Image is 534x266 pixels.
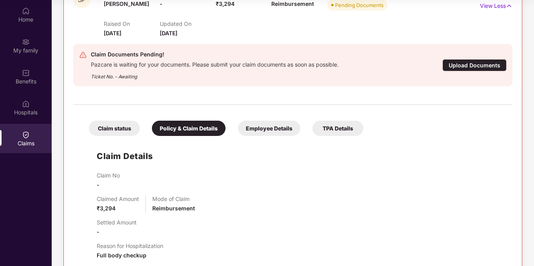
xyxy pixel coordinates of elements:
p: Claimed Amount [97,195,139,202]
span: [PERSON_NAME] [104,0,149,7]
span: Reimbursement [271,0,314,7]
span: - [97,228,99,235]
img: svg+xml;base64,PHN2ZyB4bWxucz0iaHR0cDovL3d3dy53My5vcmcvMjAwMC9zdmciIHdpZHRoPSIxNyIgaGVpZ2h0PSIxNy... [506,2,512,10]
span: Full body checkup [97,252,146,259]
img: svg+xml;base64,PHN2ZyBpZD0iSG9zcGl0YWxzIiB4bWxucz0iaHR0cDovL3d3dy53My5vcmcvMjAwMC9zdmciIHdpZHRoPS... [22,100,30,108]
p: Claim No [97,172,120,179]
img: svg+xml;base64,PHN2ZyB3aWR0aD0iMjAiIGhlaWdodD0iMjAiIHZpZXdCb3g9IjAgMCAyMCAyMCIgZmlsbD0ibm9uZSIgeG... [22,38,30,46]
span: [DATE] [160,30,177,36]
span: - [97,181,99,188]
div: Upload Documents [442,59,507,71]
div: Claim status [89,121,140,136]
div: Ticket No. - Awaiting [91,68,339,80]
span: - [160,0,162,7]
span: ₹3,294 [216,0,235,7]
h1: Claim Details [97,150,153,163]
p: Raised On [104,20,160,27]
span: Reimbursement [152,205,195,212]
span: [DATE] [104,30,121,36]
img: svg+xml;base64,PHN2ZyBpZD0iSG9tZSIgeG1sbnM9Imh0dHA6Ly93d3cudzMub3JnLzIwMDAvc3ZnIiB3aWR0aD0iMjAiIG... [22,7,30,15]
img: svg+xml;base64,PHN2ZyBpZD0iQ2xhaW0iIHhtbG5zPSJodHRwOi8vd3d3LnczLm9yZy8yMDAwL3N2ZyIgd2lkdGg9IjIwIi... [22,131,30,139]
p: Reason for Hospitalization [97,242,163,249]
img: svg+xml;base64,PHN2ZyBpZD0iQmVuZWZpdHMiIHhtbG5zPSJodHRwOi8vd3d3LnczLm9yZy8yMDAwL3N2ZyIgd2lkdGg9Ij... [22,69,30,77]
p: Settled Amount [97,219,137,226]
div: TPA Details [312,121,363,136]
div: Employee Details [238,121,300,136]
div: Policy & Claim Details [152,121,226,136]
div: Claim Documents Pending! [91,50,339,59]
p: Mode of Claim [152,195,195,202]
p: Updated On [160,20,216,27]
div: Pazcare is waiting for your documents. Please submit your claim documents as soon as possible. [91,59,339,68]
img: svg+xml;base64,PHN2ZyB4bWxucz0iaHR0cDovL3d3dy53My5vcmcvMjAwMC9zdmciIHdpZHRoPSIyNCIgaGVpZ2h0PSIyNC... [79,51,87,59]
div: Pending Documents [335,1,384,9]
span: ₹3,294 [97,205,115,212]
